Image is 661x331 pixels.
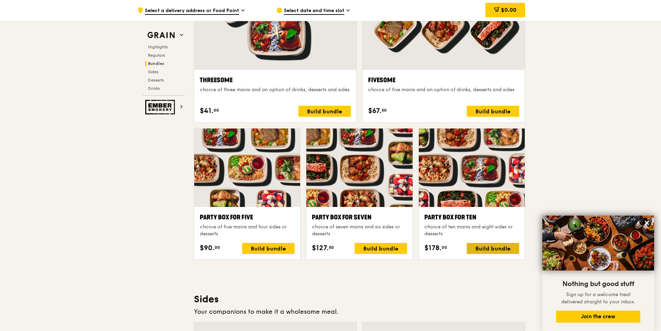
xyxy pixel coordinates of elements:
div: Build bundle [355,243,407,254]
span: $127. [312,243,329,253]
div: choice of three mains and an option of drinks, desserts and sides [200,86,351,93]
div: Party Box for Ten [424,212,519,222]
div: choice of five mains and four sides or desserts [200,224,295,237]
div: Build bundle [467,243,519,254]
div: choice of five mains and an option of drinks, desserts and sides [368,86,519,93]
div: Your companions to make it a wholesome meal. [194,307,525,316]
span: 00 [215,245,220,250]
span: Select a delivery address or Food Point [145,7,239,15]
div: choice of ten mains and eight sides or desserts [424,224,519,237]
span: Desserts [148,78,164,83]
span: Highlights [148,45,168,49]
span: Sides [148,69,158,74]
div: Party Box for Five [200,212,295,222]
span: 50 [329,245,334,250]
span: $67. [368,106,382,116]
div: Build bundle [242,243,295,254]
span: Bundles [148,61,164,66]
span: $41. [200,106,214,116]
span: 00 [214,107,219,113]
div: Build bundle [467,106,519,117]
span: Regulars [148,53,165,58]
button: Close [641,217,652,228]
span: Drinks [148,86,160,91]
button: Join the crew [556,311,640,323]
span: 50 [382,107,387,113]
span: 00 [442,245,447,250]
div: Fivesome [368,75,519,85]
img: Grain web logo [145,29,177,41]
span: $178. [424,243,442,253]
div: Build bundle [298,106,351,117]
h3: Sides [194,293,525,305]
span: Select date and time slot [284,7,344,15]
img: Ember Smokery web logo [145,100,177,114]
span: Sign up for a welcome treat delivered straight to your inbox. [561,292,635,305]
img: DSC07876-Edit02-Large.jpeg [542,216,654,271]
div: Party Box for Seven [312,212,407,222]
div: choice of seven mains and six sides or desserts [312,224,407,237]
span: $90. [200,243,215,253]
span: $0.00 [501,7,516,13]
div: Threesome [200,75,351,85]
span: Nothing but good stuff [562,280,634,288]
